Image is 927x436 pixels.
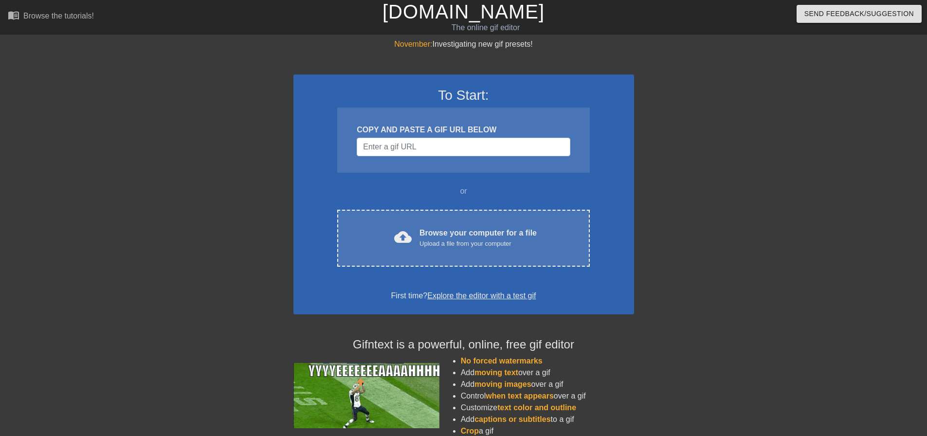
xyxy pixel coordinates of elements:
span: cloud_upload [394,228,412,246]
h4: Gifntext is a powerful, online, free gif editor [293,338,634,352]
div: First time? [306,290,621,302]
span: captions or subtitles [474,415,550,423]
h3: To Start: [306,87,621,104]
input: Username [357,138,570,156]
a: Browse the tutorials! [8,9,94,24]
li: Add over a gif [461,379,634,390]
span: Crop [461,427,479,435]
li: Add over a gif [461,367,634,379]
div: Browse your computer for a file [419,227,537,249]
span: No forced watermarks [461,357,543,365]
span: text color and outline [497,403,576,412]
span: November: [394,40,432,48]
div: The online gif editor [314,22,657,34]
span: moving text [474,368,518,377]
a: [DOMAIN_NAME] [382,1,545,22]
div: Browse the tutorials! [23,12,94,20]
div: Upload a file from your computer [419,239,537,249]
li: Add to a gif [461,414,634,425]
span: moving images [474,380,531,388]
li: Customize [461,402,634,414]
img: football_small.gif [293,363,439,428]
span: Send Feedback/Suggestion [804,8,914,20]
span: when text appears [486,392,554,400]
div: Investigating new gif presets! [293,38,634,50]
div: or [319,185,609,197]
a: Explore the editor with a test gif [427,291,536,300]
div: COPY AND PASTE A GIF URL BELOW [357,124,570,136]
button: Send Feedback/Suggestion [797,5,922,23]
li: Control over a gif [461,390,634,402]
span: menu_book [8,9,19,21]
